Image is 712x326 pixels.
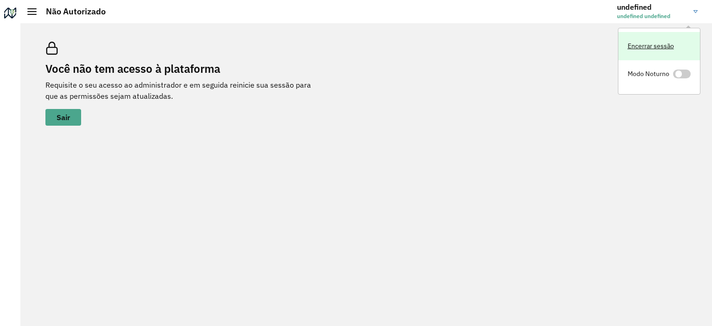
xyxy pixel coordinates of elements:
[45,109,81,126] button: button
[628,69,669,79] span: Modo Noturno
[37,6,106,17] h2: Não Autorizado
[618,32,700,60] a: Encerrar sessão
[617,3,687,12] h3: undefined
[45,79,324,102] p: Requisite o seu acesso ao administrador e em seguida reinicie sua sessão para que as permissões s...
[57,114,70,121] span: Sair
[45,62,324,76] h2: Você não tem acesso à plataforma
[617,12,687,20] span: undefined undefined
